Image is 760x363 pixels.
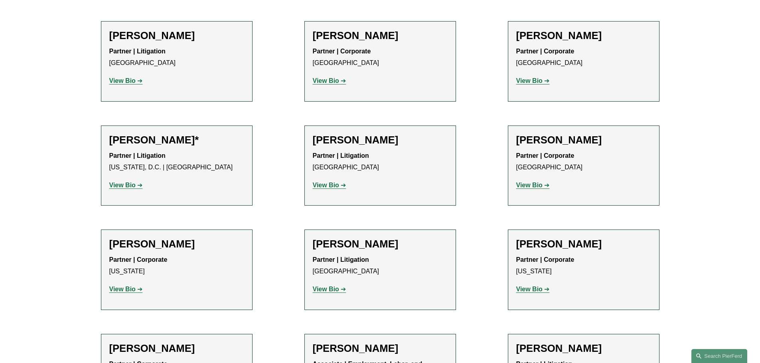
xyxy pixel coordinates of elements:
a: View Bio [516,77,550,84]
p: [GEOGRAPHIC_DATA] [313,254,448,277]
strong: View Bio [516,182,543,188]
h2: [PERSON_NAME] [516,29,651,42]
strong: Partner | Corporate [516,256,574,263]
a: View Bio [313,182,346,188]
strong: Partner | Litigation [109,152,166,159]
h2: [PERSON_NAME]* [109,134,244,146]
p: [US_STATE] [516,254,651,277]
strong: Partner | Corporate [516,48,574,55]
p: [GEOGRAPHIC_DATA] [516,46,651,69]
a: View Bio [516,182,550,188]
strong: View Bio [313,77,339,84]
a: View Bio [313,77,346,84]
strong: View Bio [516,77,543,84]
h2: [PERSON_NAME] [313,342,448,355]
h2: [PERSON_NAME] [109,238,244,250]
a: View Bio [313,286,346,292]
p: [GEOGRAPHIC_DATA] [516,150,651,173]
h2: [PERSON_NAME] [516,342,651,355]
strong: Partner | Corporate [313,48,371,55]
a: View Bio [516,286,550,292]
h2: [PERSON_NAME] [516,238,651,250]
h2: [PERSON_NAME] [109,29,244,42]
strong: View Bio [109,182,136,188]
strong: View Bio [313,286,339,292]
a: View Bio [109,182,143,188]
p: [GEOGRAPHIC_DATA] [313,150,448,173]
a: Search this site [691,349,747,363]
a: View Bio [109,286,143,292]
strong: Partner | Litigation [109,48,166,55]
p: [GEOGRAPHIC_DATA] [109,46,244,69]
strong: Partner | Litigation [313,152,369,159]
strong: View Bio [516,286,543,292]
h2: [PERSON_NAME] [313,134,448,146]
h2: [PERSON_NAME] [313,29,448,42]
h2: [PERSON_NAME] [109,342,244,355]
strong: Partner | Corporate [516,152,574,159]
a: View Bio [109,77,143,84]
p: [US_STATE], D.C. | [GEOGRAPHIC_DATA] [109,150,244,173]
strong: Partner | Corporate [109,256,168,263]
strong: View Bio [313,182,339,188]
h2: [PERSON_NAME] [516,134,651,146]
strong: View Bio [109,77,136,84]
strong: Partner | Litigation [313,256,369,263]
p: [GEOGRAPHIC_DATA] [313,46,448,69]
strong: View Bio [109,286,136,292]
p: [US_STATE] [109,254,244,277]
h2: [PERSON_NAME] [313,238,448,250]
